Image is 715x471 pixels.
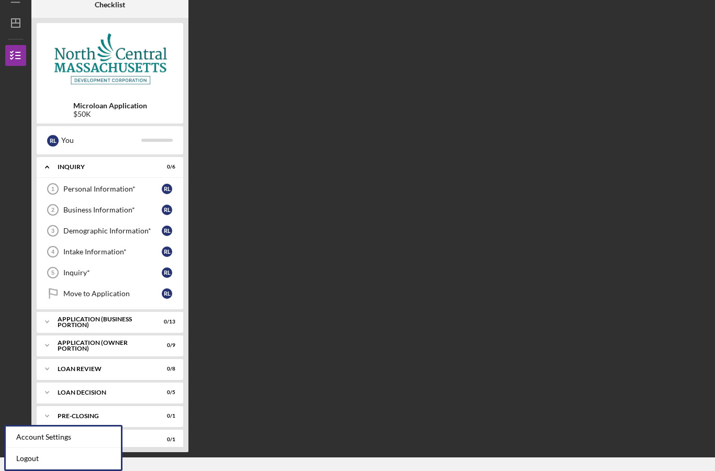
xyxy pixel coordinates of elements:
div: 0 / 1 [157,436,175,443]
div: You [61,131,141,149]
tspan: 4 [51,249,55,255]
img: Product logo [37,28,183,91]
div: Business Information* [63,206,162,214]
div: PRE-CLOSING [58,413,149,419]
div: R L [162,184,172,194]
div: Demographic Information* [63,227,162,235]
div: 0 / 13 [157,319,175,325]
a: 4Intake Information*RL [42,241,178,262]
div: 0 / 8 [157,366,175,372]
a: 2Business Information*RL [42,199,178,220]
div: R L [162,246,172,257]
div: 0 / 1 [157,413,175,419]
div: R L [47,135,59,147]
div: APPLICATION (BUSINESS PORTION) [58,316,149,328]
div: R L [162,267,172,278]
div: Move to Application [63,289,162,298]
div: Intake Information* [63,248,162,256]
div: 0 / 9 [157,342,175,349]
div: Personal Information* [63,185,162,193]
div: LOAN DECISION [58,389,149,396]
b: Microloan Application [73,102,147,110]
div: Inquiry* [63,268,162,277]
div: INQUIRY [58,164,149,170]
div: LOAN REVIEW [58,366,149,372]
tspan: 5 [51,270,54,276]
div: R L [162,288,172,299]
div: R L [162,226,172,236]
a: Logout [6,448,121,469]
tspan: 3 [51,228,54,234]
div: R L [162,205,172,215]
a: Move to ApplicationRL [42,283,178,304]
div: 0 / 6 [157,164,175,170]
div: APPLICATION (OWNER PORTION) [58,340,149,352]
tspan: 1 [51,186,54,192]
div: $50K [73,110,147,118]
b: Checklist [95,1,125,9]
a: 5Inquiry*RL [42,262,178,283]
div: 0 / 5 [157,389,175,396]
a: 3Demographic Information*RL [42,220,178,241]
tspan: 2 [51,207,54,213]
div: Account Settings [6,427,121,448]
a: 1Personal Information*RL [42,178,178,199]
